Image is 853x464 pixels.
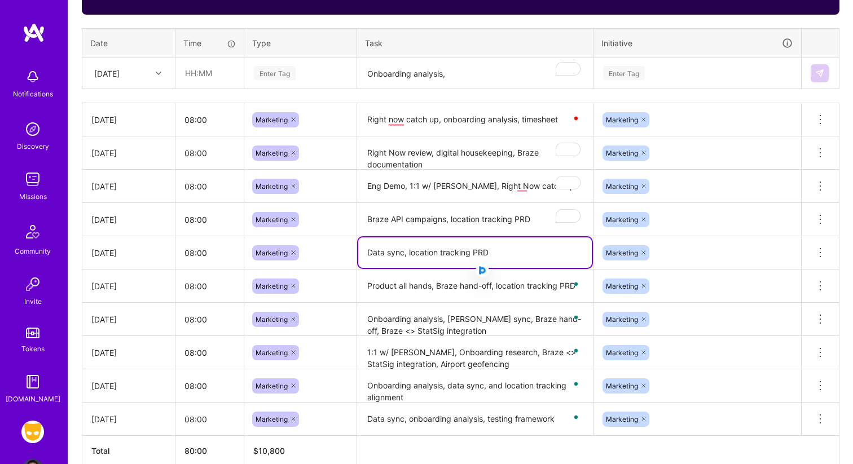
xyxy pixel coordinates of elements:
[91,313,166,325] div: [DATE]
[256,116,288,124] span: Marketing
[91,347,166,359] div: [DATE]
[358,237,592,268] textarea: To enrich screen reader interactions, please activate Accessibility in Grammarly extension settings
[358,304,592,335] textarea: To enrich screen reader interactions, please activate Accessibility in Grammarly extension settings
[256,282,288,290] span: Marketing
[256,149,288,157] span: Marketing
[19,421,47,443] a: Grindr: Product & Marketing
[175,138,244,168] input: HH:MM
[175,304,244,334] input: HH:MM
[254,64,296,82] div: Enter Tag
[256,315,288,324] span: Marketing
[256,382,288,390] span: Marketing
[21,168,44,191] img: teamwork
[19,218,46,245] img: Community
[606,282,638,290] span: Marketing
[91,147,166,159] div: [DATE]
[606,116,638,124] span: Marketing
[82,28,175,58] th: Date
[91,247,166,259] div: [DATE]
[606,348,638,357] span: Marketing
[815,69,824,78] img: Submit
[603,64,645,82] div: Enter Tag
[175,371,244,401] input: HH:MM
[606,415,638,423] span: Marketing
[94,67,120,79] div: [DATE]
[175,105,244,135] input: HH:MM
[21,65,44,88] img: bell
[358,104,592,136] textarea: To enrich screen reader interactions, please activate Accessibility in Grammarly extension settings
[19,191,47,202] div: Missions
[358,271,592,302] textarea: To enrich screen reader interactions, please activate Accessibility in Grammarly extension settings
[21,370,44,393] img: guide book
[358,370,592,402] textarea: To enrich screen reader interactions, please activate Accessibility in Grammarly extension settings
[357,28,593,58] th: Task
[17,140,49,152] div: Discovery
[606,249,638,257] span: Marketing
[23,23,45,43] img: logo
[21,118,44,140] img: discovery
[175,338,244,368] input: HH:MM
[91,180,166,192] div: [DATE]
[13,88,53,100] div: Notifications
[175,404,244,434] input: HH:MM
[358,59,592,89] textarea: To enrich screen reader interactions, please activate Accessibility in Grammarly extension settings
[91,214,166,226] div: [DATE]
[21,273,44,295] img: Invite
[256,249,288,257] span: Marketing
[256,182,288,191] span: Marketing
[175,205,244,235] input: HH:MM
[601,37,793,50] div: Initiative
[606,215,638,224] span: Marketing
[21,343,45,355] div: Tokens
[606,382,638,390] span: Marketing
[256,215,288,224] span: Marketing
[256,348,288,357] span: Marketing
[91,413,166,425] div: [DATE]
[175,271,244,301] input: HH:MM
[358,138,592,169] textarea: To enrich screen reader interactions, please activate Accessibility in Grammarly extension settings
[606,182,638,191] span: Marketing
[156,70,161,76] i: icon Chevron
[15,245,51,257] div: Community
[358,337,592,369] textarea: To enrich screen reader interactions, please activate Accessibility in Grammarly extension settings
[91,380,166,392] div: [DATE]
[183,37,236,49] div: Time
[256,415,288,423] span: Marketing
[26,328,39,338] img: tokens
[91,114,166,126] div: [DATE]
[91,280,166,292] div: [DATE]
[358,404,592,435] textarea: To enrich screen reader interactions, please activate Accessibility in Grammarly extension settings
[253,446,285,456] span: $ 10,800
[358,171,592,202] textarea: To enrich screen reader interactions, please activate Accessibility in Grammarly extension settings
[244,28,357,58] th: Type
[606,315,638,324] span: Marketing
[606,149,638,157] span: Marketing
[175,238,244,268] input: HH:MM
[24,295,42,307] div: Invite
[176,58,243,88] input: HH:MM
[6,393,60,405] div: [DOMAIN_NAME]
[21,421,44,443] img: Grindr: Product & Marketing
[358,204,592,236] textarea: To enrich screen reader interactions, please activate Accessibility in Grammarly extension settings
[175,171,244,201] input: HH:MM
